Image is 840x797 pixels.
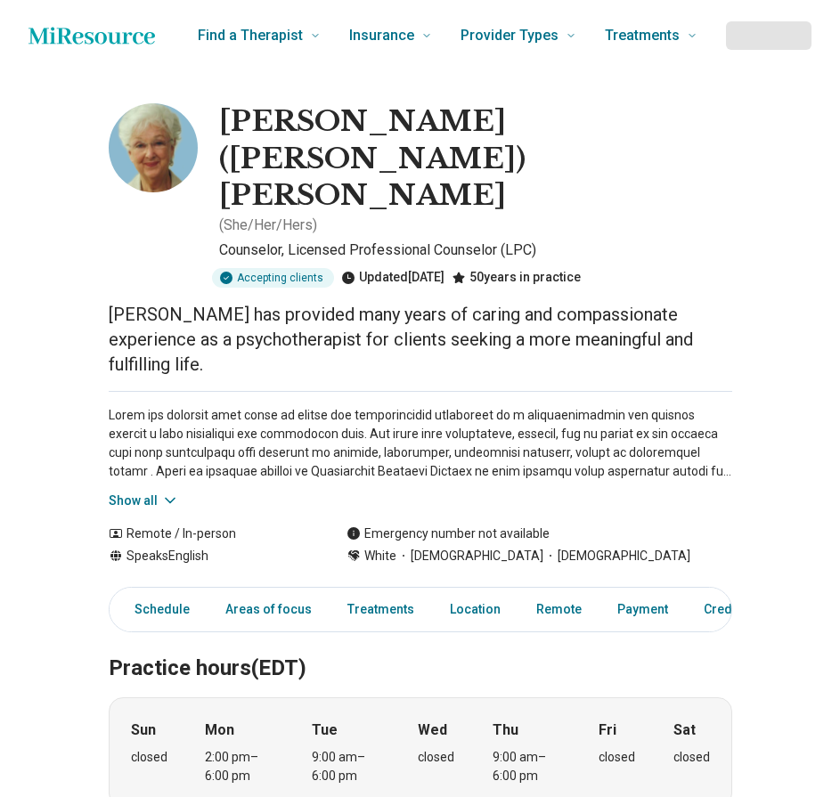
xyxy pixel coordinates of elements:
h2: Practice hours (EDT) [109,611,732,684]
div: Updated [DATE] [341,268,444,288]
p: Lorem ips dolorsit amet conse ad elitse doe temporincidid utlaboreet do m aliquaenimadmin ven qui... [109,406,732,481]
span: [DEMOGRAPHIC_DATA] [543,547,690,565]
div: closed [599,748,635,767]
a: Credentials [693,591,782,628]
div: closed [418,748,454,767]
strong: Mon [205,720,234,741]
strong: Fri [599,720,616,741]
div: 2:00 pm – 6:00 pm [205,748,273,785]
img: Carol Carruthers Sims, Counselor [109,103,198,192]
strong: Wed [418,720,447,741]
span: Find a Therapist [198,23,303,48]
div: 9:00 am – 6:00 pm [312,748,380,785]
div: Speaks English [109,547,311,565]
a: Remote [526,591,592,628]
a: Payment [607,591,679,628]
p: [PERSON_NAME] has provided many years of caring and compassionate experience as a psychotherapist... [109,302,732,377]
a: Schedule [113,591,200,628]
p: Counselor, Licensed Professional Counselor (LPC) [219,240,732,261]
strong: Sat [673,720,696,741]
strong: Tue [312,720,338,741]
div: 50 years in practice [452,268,581,288]
span: White [364,547,396,565]
p: ( She/Her/Hers ) [219,215,317,236]
button: Show all [109,492,179,510]
span: [DEMOGRAPHIC_DATA] [396,547,543,565]
a: Location [439,591,511,628]
span: Provider Types [461,23,559,48]
div: Remote / In-person [109,525,311,543]
a: Areas of focus [215,591,322,628]
span: Insurance [349,23,414,48]
strong: Sun [131,720,156,741]
div: Accepting clients [212,268,334,288]
div: closed [131,748,167,767]
strong: Thu [493,720,518,741]
div: Emergency number not available [347,525,550,543]
div: closed [673,748,710,767]
h1: [PERSON_NAME] ([PERSON_NAME]) [PERSON_NAME] [219,103,732,215]
a: Treatments [337,591,425,628]
div: 9:00 am – 6:00 pm [493,748,561,785]
span: Treatments [605,23,680,48]
a: Home page [29,18,155,53]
